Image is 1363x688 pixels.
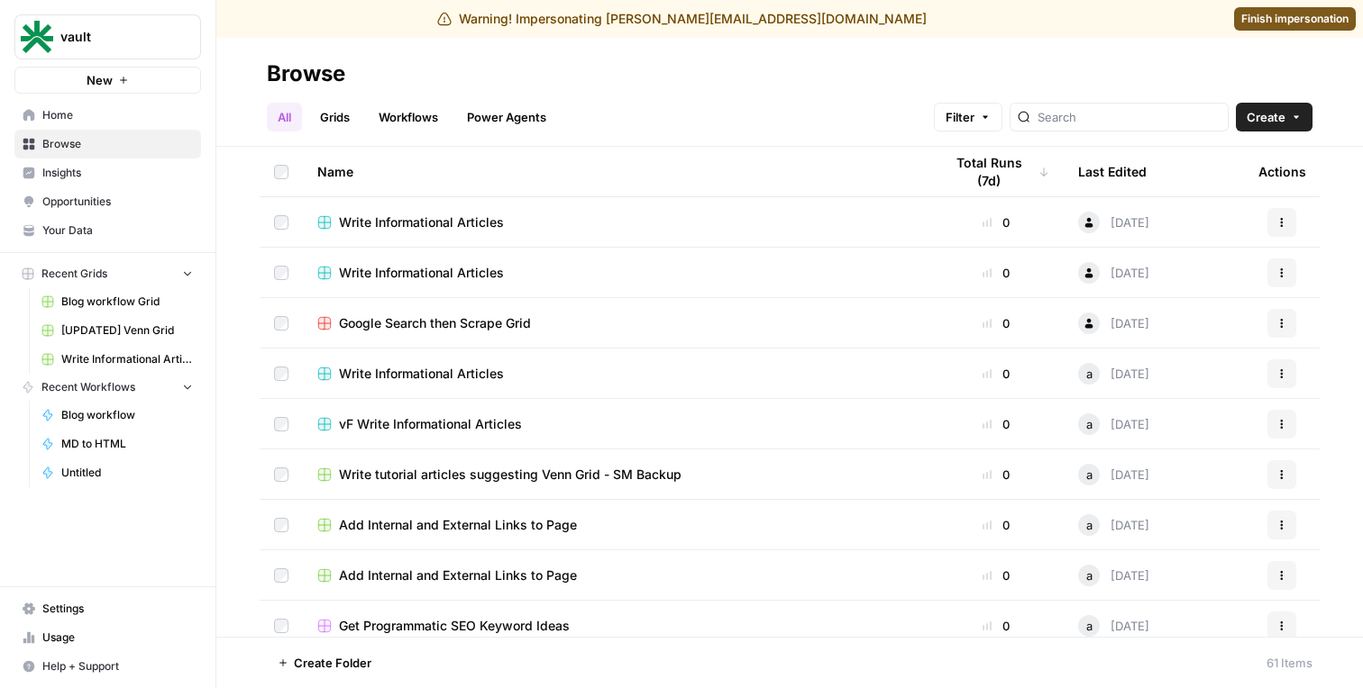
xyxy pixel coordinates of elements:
[1086,516,1093,534] span: a
[33,430,201,458] a: MD to HTML
[33,345,201,374] a: Write Informational Article
[1078,565,1149,586] div: [DATE]
[1078,514,1149,536] div: [DATE]
[14,187,201,216] a: Opportunities
[1078,147,1147,196] div: Last Edited
[943,617,1049,635] div: 0
[1086,566,1093,584] span: a
[33,287,201,316] a: Blog workflow Grid
[1078,312,1149,334] div: [DATE]
[1086,466,1093,484] span: a
[309,103,361,131] a: Grids
[339,516,577,534] span: Add Internal and External Links to Page
[339,314,531,332] span: Google Search then Scrape Grid
[14,374,201,401] button: Recent Workflows
[14,67,201,94] button: New
[317,365,914,383] a: Write Informational Articles
[368,103,449,131] a: Workflows
[946,108,974,126] span: Filter
[317,516,914,534] a: Add Internal and External Links to Page
[42,222,193,239] span: Your Data
[339,617,570,635] span: Get Programmatic SEO Keyword Ideas
[1038,108,1221,126] input: Search
[1258,147,1306,196] div: Actions
[1086,365,1093,383] span: a
[1078,615,1149,637] div: [DATE]
[294,654,371,672] span: Create Folder
[339,365,504,383] span: Write Informational Articles
[943,365,1049,383] div: 0
[943,516,1049,534] div: 0
[317,566,914,584] a: Add Internal and External Links to Page
[1247,108,1285,126] span: Create
[1078,212,1149,233] div: [DATE]
[943,264,1049,282] div: 0
[61,407,193,423] span: Blog workflow
[61,322,193,339] span: [UPDATED] Venn Grid
[317,213,914,231] a: Write Informational Articles
[14,14,201,59] button: Workspace: vault
[61,294,193,310] span: Blog workflow Grid
[317,415,914,433] a: vF Write Informational Articles
[943,566,1049,584] div: 0
[317,466,914,484] a: Write tutorial articles suggesting Venn Grid - SM Backup
[339,466,681,484] span: Write tutorial articles suggesting Venn Grid - SM Backup
[33,316,201,345] a: [UPDATED] Venn Grid
[1078,413,1149,435] div: [DATE]
[61,436,193,452] span: MD to HTML
[1236,103,1313,131] button: Create
[317,264,914,282] a: Write Informational Articles
[42,658,193,674] span: Help + Support
[267,59,345,88] div: Browse
[21,21,53,53] img: vault Logo
[437,10,927,28] div: Warning! Impersonating [PERSON_NAME][EMAIL_ADDRESS][DOMAIN_NAME]
[14,652,201,681] button: Help + Support
[267,103,302,131] a: All
[61,351,193,367] span: Write Informational Article
[1267,654,1313,672] div: 61 Items
[339,566,577,584] span: Add Internal and External Links to Page
[943,415,1049,433] div: 0
[1234,7,1356,31] a: Finish impersonation
[14,623,201,652] a: Usage
[14,260,201,287] button: Recent Grids
[14,216,201,245] a: Your Data
[1078,464,1149,485] div: [DATE]
[943,314,1049,332] div: 0
[317,314,914,332] a: Google Search then Scrape Grid
[14,130,201,158] a: Browse
[1086,415,1093,433] span: a
[267,648,382,677] button: Create Folder
[41,379,135,395] span: Recent Workflows
[339,213,504,231] span: Write Informational Articles
[943,147,1049,196] div: Total Runs (7d)
[61,465,193,481] span: Untitled
[33,401,201,430] a: Blog workflow
[14,101,201,130] a: Home
[42,601,193,617] span: Settings
[339,264,504,282] span: Write Informational Articles
[317,147,914,196] div: Name
[1241,11,1349,27] span: Finish impersonation
[42,165,193,181] span: Insights
[33,458,201,487] a: Untitled
[42,194,193,210] span: Opportunities
[1078,262,1149,284] div: [DATE]
[14,594,201,623] a: Settings
[41,266,107,282] span: Recent Grids
[943,213,1049,231] div: 0
[339,415,522,433] span: vF Write Informational Articles
[934,103,1002,131] button: Filter
[1086,617,1093,635] span: a
[14,158,201,187] a: Insights
[42,107,193,123] span: Home
[42,136,193,152] span: Browse
[456,103,557,131] a: Power Agents
[87,71,113,89] span: New
[60,28,169,46] span: vault
[42,629,193,646] span: Usage
[317,617,914,635] a: Get Programmatic SEO Keyword Ideas
[1078,363,1149,385] div: [DATE]
[943,466,1049,484] div: 0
